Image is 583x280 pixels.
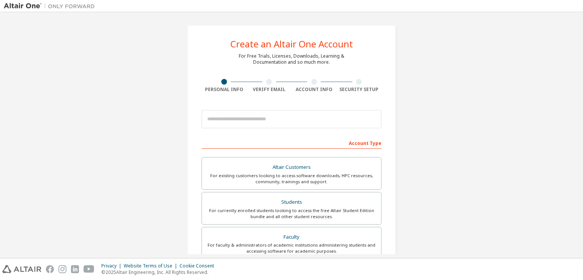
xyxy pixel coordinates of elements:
[230,39,353,49] div: Create an Altair One Account
[124,263,180,269] div: Website Terms of Use
[71,265,79,273] img: linkedin.svg
[206,162,377,173] div: Altair Customers
[206,173,377,185] div: For existing customers looking to access software downloads, HPC resources, community, trainings ...
[202,137,381,149] div: Account Type
[206,232,377,242] div: Faculty
[101,263,124,269] div: Privacy
[239,53,344,65] div: For Free Trials, Licenses, Downloads, Learning & Documentation and so much more.
[206,208,377,220] div: For currently enrolled students looking to access the free Altair Student Edition bundle and all ...
[58,265,66,273] img: instagram.svg
[180,263,219,269] div: Cookie Consent
[4,2,99,10] img: Altair One
[2,265,41,273] img: altair_logo.svg
[206,242,377,254] div: For faculty & administrators of academic institutions administering students and accessing softwa...
[101,269,219,275] p: © 2025 Altair Engineering, Inc. All Rights Reserved.
[247,87,292,93] div: Verify Email
[46,265,54,273] img: facebook.svg
[291,87,337,93] div: Account Info
[84,265,95,273] img: youtube.svg
[337,87,382,93] div: Security Setup
[206,197,377,208] div: Students
[202,87,247,93] div: Personal Info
